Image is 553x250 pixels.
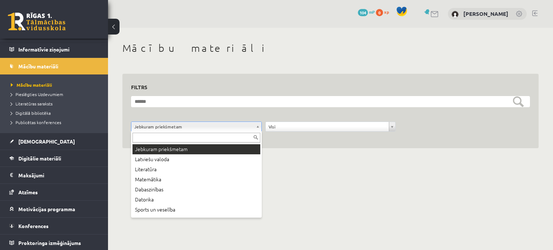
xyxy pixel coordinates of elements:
[132,154,260,164] div: Latviešu valoda
[132,174,260,185] div: Matemātika
[132,164,260,174] div: Literatūra
[132,195,260,205] div: Datorika
[132,215,260,225] div: Kultūra un māksla (vizuālā māksla)
[132,205,260,215] div: Sports un veselība
[132,144,260,154] div: Jebkuram priekšmetam
[132,185,260,195] div: Dabaszinības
